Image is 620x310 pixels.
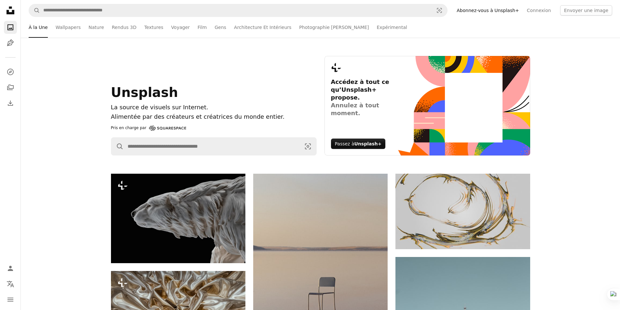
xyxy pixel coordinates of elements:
[56,17,81,38] a: Wallpapers
[432,4,447,17] button: Recherche de visuels
[299,138,316,155] button: Recherche de visuels
[253,272,388,277] a: Une chaise solitaire se trouve dans un plan d’eau peu profond.
[111,103,317,112] h1: La source de visuels sur Internet.
[89,17,104,38] a: Nature
[111,215,245,221] a: Un gros plan d’une statue d’un chien sur fond noir
[171,17,190,38] a: Voyager
[4,65,17,78] a: Explorer
[111,138,124,155] button: Rechercher sur Unsplash
[234,17,291,38] a: Architecture Et Intérieurs
[4,21,17,34] a: Photos
[111,137,317,155] form: Rechercher des visuels sur tout le site
[4,293,17,306] button: Menu
[111,85,178,100] span: Unsplash
[324,56,530,155] a: Accédez à tout ce qu’Unsplash+ propose.Annulez à tout moment.Passez àUnsplash+
[214,17,226,38] a: Gens
[112,17,137,38] a: Rendus 3D
[354,141,381,146] strong: Unsplash+
[144,17,163,38] a: Textures
[299,17,369,38] a: Photographie [PERSON_NAME]
[331,139,386,149] div: Passez à
[4,262,17,275] a: Connexion / S’inscrire
[4,277,17,290] button: Langue
[560,5,612,16] button: Envoyer une image
[111,174,245,263] img: Un gros plan d’une statue d’un chien sur fond noir
[111,124,186,132] div: Pris en charge par
[4,4,17,18] a: Accueil — Unsplash
[395,209,530,214] a: Traits de peinture abstraits tourbillonnants d’or et de blanc
[111,112,317,122] p: Alimentée par des créateurs et créatrices du monde entier.
[29,4,448,17] form: Rechercher des visuels sur tout le site
[331,78,398,117] h3: Accédez à tout ce qu’Unsplash+ propose.
[453,5,523,16] a: Abonnez-vous à Unsplash+
[331,101,398,117] span: Annulez à tout moment.
[4,36,17,49] a: Illustrations
[523,5,555,16] a: Connexion
[377,17,407,38] a: Expérimental
[4,81,17,94] a: Collections
[29,4,40,17] button: Rechercher sur Unsplash
[395,174,530,249] img: Traits de peinture abstraits tourbillonnants d’or et de blanc
[4,97,17,110] a: Historique de téléchargement
[198,17,207,38] a: Film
